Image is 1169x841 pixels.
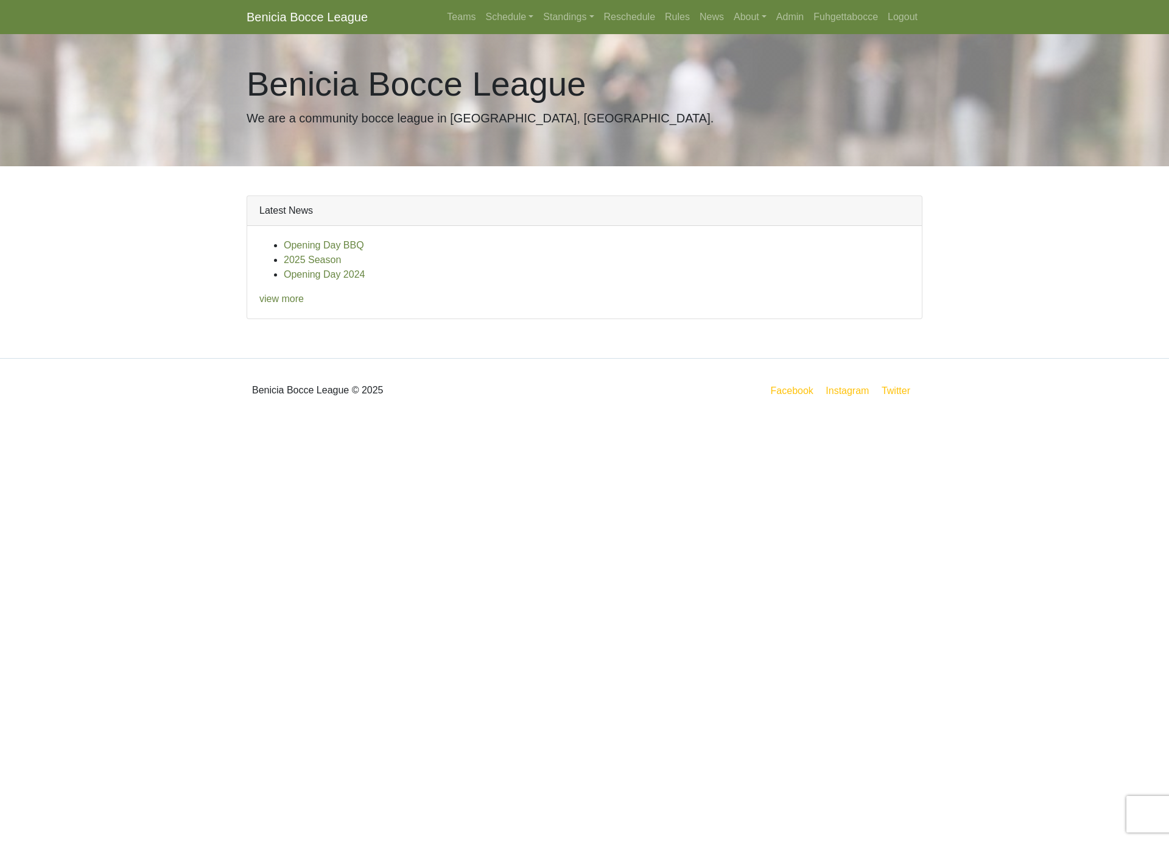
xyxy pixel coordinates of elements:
div: Latest News [247,196,922,226]
h1: Benicia Bocce League [247,63,922,104]
div: Benicia Bocce League © 2025 [237,368,584,412]
a: Teams [442,5,480,29]
a: Benicia Bocce League [247,5,368,29]
a: Reschedule [599,5,661,29]
a: Rules [660,5,695,29]
a: Twitter [879,383,920,398]
a: Instagram [823,383,871,398]
a: 2025 Season [284,255,341,265]
a: Admin [771,5,809,29]
a: Schedule [480,5,538,29]
a: Opening Day BBQ [284,240,364,250]
a: Opening Day 2024 [284,269,365,280]
a: Fuhgettabocce [809,5,883,29]
a: Logout [883,5,922,29]
a: About [729,5,771,29]
a: view more [259,294,304,304]
a: Facebook [768,383,816,398]
a: Standings [538,5,599,29]
p: We are a community bocce league in [GEOGRAPHIC_DATA], [GEOGRAPHIC_DATA]. [247,109,922,127]
a: News [695,5,729,29]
